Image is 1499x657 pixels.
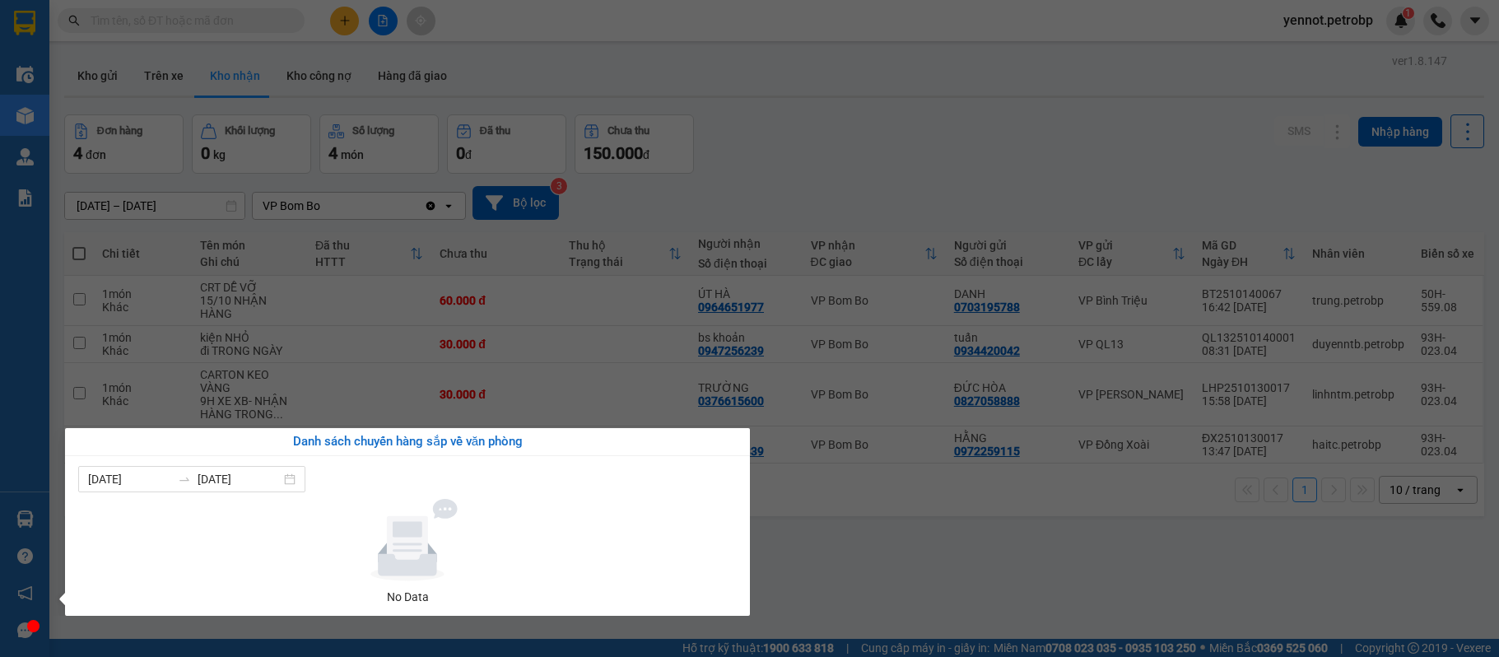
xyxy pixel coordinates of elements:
span: to [178,473,191,486]
span: swap-right [178,473,191,486]
input: Từ ngày [88,470,171,488]
input: Đến ngày [198,470,281,488]
div: No Data [85,588,730,606]
div: Danh sách chuyến hàng sắp về văn phòng [78,432,737,452]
